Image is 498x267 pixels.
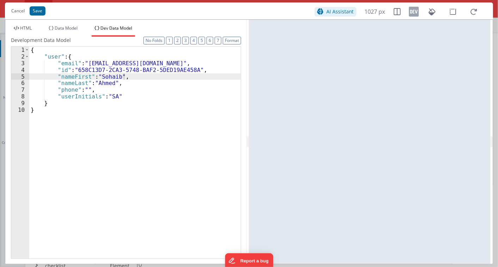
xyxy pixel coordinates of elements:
div: 3 [11,60,29,67]
button: Cancel [8,6,28,16]
span: HTML [20,25,32,31]
div: 6 [11,80,29,86]
div: 2 [11,53,29,60]
div: 1 [11,47,29,53]
button: Format [223,37,241,44]
div: 10 [11,107,29,113]
div: 5 [11,73,29,80]
button: 5 [198,37,205,44]
span: Dev Data Model [100,25,132,31]
button: 6 [207,37,213,44]
button: 3 [182,37,189,44]
span: AI Assistant [326,8,354,15]
button: 7 [215,37,221,44]
span: Data Model [55,25,78,31]
button: 2 [174,37,181,44]
button: 1 [166,37,173,44]
div: 4 [11,67,29,73]
span: 1027 px [365,7,385,16]
button: AI Assistant [315,7,356,16]
div: 7 [11,86,29,93]
button: Save [30,6,45,16]
button: No Folds [143,37,165,44]
button: 4 [190,37,197,44]
div: 9 [11,100,29,107]
div: 8 [11,93,29,100]
span: Development Data Model [11,37,71,44]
